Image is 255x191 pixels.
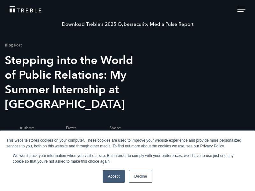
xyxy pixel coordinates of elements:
img: Treble logo [10,6,41,12]
a: Treble Homepage [10,6,245,12]
span: Date: [54,126,89,130]
mark: Blog Post [5,42,22,48]
span: Author: [10,126,44,130]
a: Decline [129,170,152,183]
h1: Stepping into the World of Public Relations: My Summer Internship at [GEOGRAPHIC_DATA] [5,53,138,112]
div: This website stores cookies on your computer. These cookies are used to improve your website expe... [6,138,249,149]
a: Accept [103,170,125,183]
p: We won't track your information when you visit our site. But in order to comply with your prefere... [13,153,242,164]
span: Share: [98,126,133,130]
